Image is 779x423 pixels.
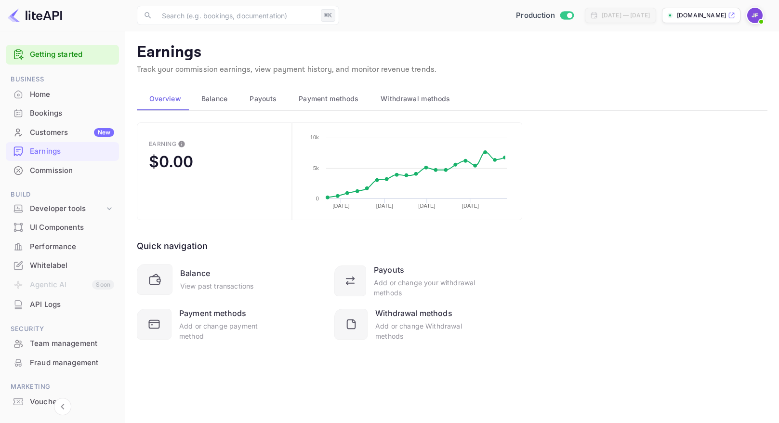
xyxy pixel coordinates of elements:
[30,127,114,138] div: Customers
[250,93,277,105] span: Payouts
[6,189,119,200] span: Build
[6,85,119,104] div: Home
[137,43,767,62] p: Earnings
[6,334,119,352] a: Team management
[6,142,119,160] a: Earnings
[677,11,726,20] p: [DOMAIN_NAME]
[8,8,62,23] img: LiteAPI logo
[602,11,650,20] div: [DATE] — [DATE]
[30,260,114,271] div: Whitelabel
[6,354,119,372] div: Fraud management
[30,338,114,349] div: Team management
[376,203,393,209] text: [DATE]
[6,123,119,141] a: CustomersNew
[54,398,71,415] button: Collapse navigation
[180,281,253,291] div: View past transactions
[374,264,404,276] div: Payouts
[30,357,114,369] div: Fraud management
[512,10,577,21] div: Switch to Sandbox mode
[6,85,119,103] a: Home
[30,241,114,252] div: Performance
[375,321,476,341] div: Add or change Withdrawal methods
[6,295,119,314] div: API Logs
[30,203,105,214] div: Developer tools
[30,299,114,310] div: API Logs
[310,134,319,140] text: 10k
[381,93,450,105] span: Withdrawal methods
[316,196,319,201] text: 0
[6,238,119,256] div: Performance
[30,146,114,157] div: Earnings
[174,136,189,152] button: This is the amount of confirmed commission that will be paid to you on the next scheduled deposit
[179,307,246,319] div: Payment methods
[6,218,119,237] div: UI Components
[313,165,319,171] text: 5k
[137,122,292,220] button: EarningThis is the amount of confirmed commission that will be paid to you on the next scheduled ...
[30,222,114,233] div: UI Components
[419,203,436,209] text: [DATE]
[30,165,114,176] div: Commission
[94,128,114,137] div: New
[374,278,476,298] div: Add or change your withdrawal methods
[6,393,119,411] div: Vouchers
[6,218,119,236] a: UI Components
[747,8,763,23] img: Jenny Frimer
[30,89,114,100] div: Home
[462,203,479,209] text: [DATE]
[156,6,317,25] input: Search (e.g. bookings, documentation)
[30,49,114,60] a: Getting started
[180,267,210,279] div: Balance
[149,140,176,147] div: Earning
[516,10,555,21] span: Production
[6,142,119,161] div: Earnings
[6,256,119,274] a: Whitelabel
[6,354,119,371] a: Fraud management
[6,324,119,334] span: Security
[149,152,193,171] div: $0.00
[6,393,119,410] a: Vouchers
[30,108,114,119] div: Bookings
[6,161,119,179] a: Commission
[137,64,767,76] p: Track your commission earnings, view payment history, and monitor revenue trends.
[6,334,119,353] div: Team management
[6,123,119,142] div: CustomersNew
[6,104,119,123] div: Bookings
[6,200,119,217] div: Developer tools
[299,93,359,105] span: Payment methods
[332,203,349,209] text: [DATE]
[321,9,335,22] div: ⌘K
[137,87,767,110] div: scrollable auto tabs example
[6,256,119,275] div: Whitelabel
[201,93,228,105] span: Balance
[137,239,208,252] div: Quick navigation
[6,295,119,313] a: API Logs
[375,307,452,319] div: Withdrawal methods
[6,382,119,392] span: Marketing
[6,74,119,85] span: Business
[6,45,119,65] div: Getting started
[30,397,114,408] div: Vouchers
[6,104,119,122] a: Bookings
[179,321,278,341] div: Add or change payment method
[149,93,181,105] span: Overview
[6,238,119,255] a: Performance
[6,161,119,180] div: Commission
